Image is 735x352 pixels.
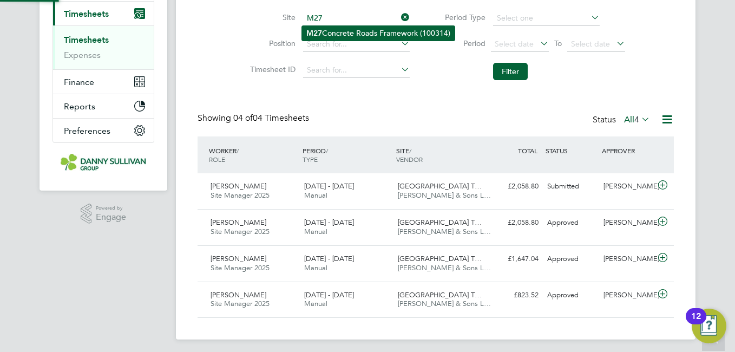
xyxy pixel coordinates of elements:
[398,290,482,299] span: [GEOGRAPHIC_DATA] T…
[393,141,487,169] div: SITE
[398,254,482,263] span: [GEOGRAPHIC_DATA] T…
[52,154,154,171] a: Go to home page
[487,178,543,195] div: £2,058.80
[198,113,311,124] div: Showing
[487,214,543,232] div: £2,058.80
[303,155,318,164] span: TYPE
[306,29,322,38] b: M27
[64,35,109,45] a: Timesheets
[495,39,534,49] span: Select date
[396,155,423,164] span: VENDOR
[247,64,296,74] label: Timesheet ID
[304,191,327,200] span: Manual
[53,2,154,25] button: Timesheets
[247,12,296,22] label: Site
[398,191,491,200] span: [PERSON_NAME] & Sons L…
[304,254,354,263] span: [DATE] - [DATE]
[543,178,599,195] div: Submitted
[624,114,650,125] label: All
[300,141,393,169] div: PERIOD
[398,263,491,272] span: [PERSON_NAME] & Sons L…
[61,154,146,171] img: dannysullivan-logo-retina.png
[599,141,655,160] div: APPROVER
[571,39,610,49] span: Select date
[209,155,225,164] span: ROLE
[211,290,266,299] span: [PERSON_NAME]
[233,113,253,123] span: 04 of
[518,146,537,155] span: TOTAL
[303,11,410,26] input: Search for...
[398,181,482,191] span: [GEOGRAPHIC_DATA] T…
[304,290,354,299] span: [DATE] - [DATE]
[304,299,327,308] span: Manual
[211,299,270,308] span: Site Manager 2025
[304,263,327,272] span: Manual
[304,227,327,236] span: Manual
[64,77,94,87] span: Finance
[237,146,239,155] span: /
[487,250,543,268] div: £1,647.04
[211,254,266,263] span: [PERSON_NAME]
[247,38,296,48] label: Position
[211,218,266,227] span: [PERSON_NAME]
[96,213,126,222] span: Engage
[551,36,565,50] span: To
[543,214,599,232] div: Approved
[437,12,485,22] label: Period Type
[599,250,655,268] div: [PERSON_NAME]
[543,286,599,304] div: Approved
[599,214,655,232] div: [PERSON_NAME]
[303,63,410,78] input: Search for...
[599,178,655,195] div: [PERSON_NAME]
[81,204,127,224] a: Powered byEngage
[398,227,491,236] span: [PERSON_NAME] & Sons L…
[493,63,528,80] button: Filter
[398,299,491,308] span: [PERSON_NAME] & Sons L…
[691,316,701,330] div: 12
[304,218,354,227] span: [DATE] - [DATE]
[599,286,655,304] div: [PERSON_NAME]
[96,204,126,213] span: Powered by
[211,191,270,200] span: Site Manager 2025
[593,113,652,128] div: Status
[487,286,543,304] div: £823.52
[302,26,455,41] li: Concrete Roads Framework (100314)
[64,50,101,60] a: Expenses
[543,250,599,268] div: Approved
[53,94,154,118] button: Reports
[211,181,266,191] span: [PERSON_NAME]
[543,141,599,160] div: STATUS
[211,227,270,236] span: Site Manager 2025
[211,263,270,272] span: Site Manager 2025
[206,141,300,169] div: WORKER
[398,218,482,227] span: [GEOGRAPHIC_DATA] T…
[53,70,154,94] button: Finance
[409,146,411,155] span: /
[692,309,726,343] button: Open Resource Center, 12 new notifications
[326,146,328,155] span: /
[634,114,639,125] span: 4
[493,11,600,26] input: Select one
[64,9,109,19] span: Timesheets
[53,119,154,142] button: Preferences
[53,25,154,69] div: Timesheets
[64,101,95,112] span: Reports
[304,181,354,191] span: [DATE] - [DATE]
[64,126,110,136] span: Preferences
[233,113,309,123] span: 04 Timesheets
[437,38,485,48] label: Period
[303,37,410,52] input: Search for...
